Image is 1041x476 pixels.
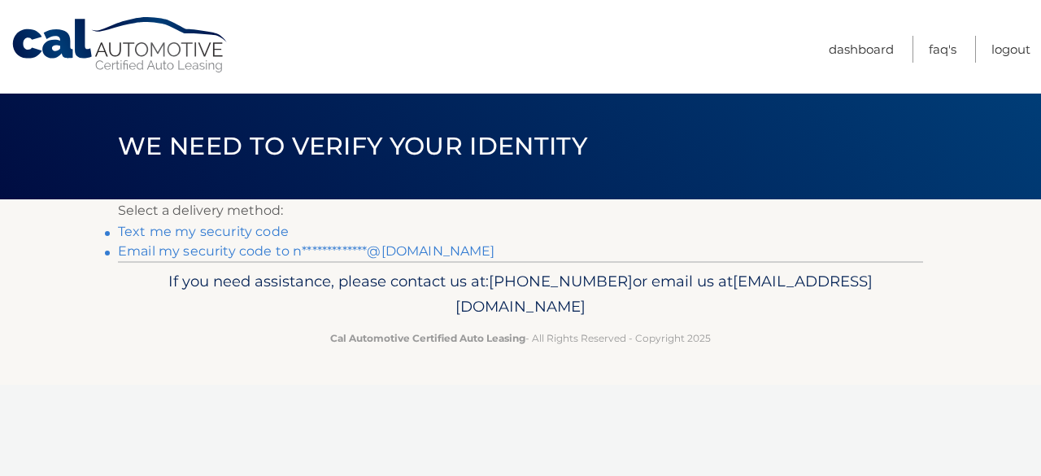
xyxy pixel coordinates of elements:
[118,131,587,161] span: We need to verify your identity
[829,36,894,63] a: Dashboard
[991,36,1030,63] a: Logout
[929,36,956,63] a: FAQ's
[118,224,289,239] a: Text me my security code
[128,269,913,321] p: If you need assistance, please contact us at: or email us at
[118,199,923,222] p: Select a delivery method:
[489,272,633,290] span: [PHONE_NUMBER]
[11,16,230,74] a: Cal Automotive
[128,330,913,347] p: - All Rights Reserved - Copyright 2025
[330,332,525,344] strong: Cal Automotive Certified Auto Leasing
